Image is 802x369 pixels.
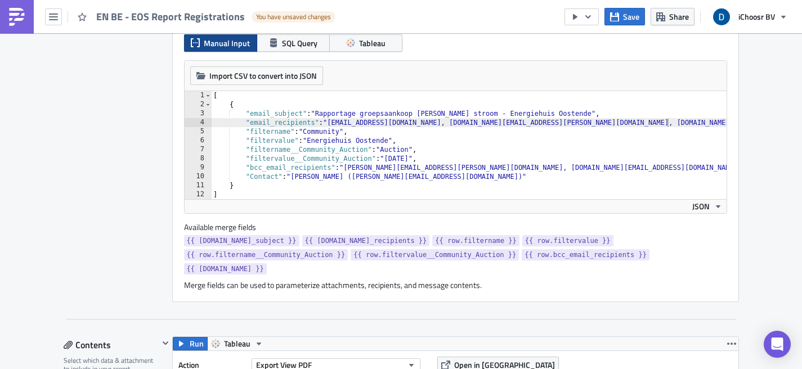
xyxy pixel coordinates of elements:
[257,34,330,52] button: SQL Query
[359,37,386,49] span: Tableau
[5,67,537,76] div: Groeten
[184,263,267,274] a: {{ [DOMAIN_NAME] }}
[688,200,727,213] button: JSON
[185,181,212,190] div: 11
[353,249,516,260] span: {{ row.filtervalue__Community_Auction }}
[184,280,727,290] div: Merge fields can be used to parameterize attachments, recipients, and message contents.
[651,8,695,25] button: Share
[525,249,647,260] span: {{ row.bcc_email_recipients }}
[329,34,402,52] button: Tableau
[525,235,611,246] span: {{ row.filtervalue }}
[712,7,731,26] img: Avatar
[692,200,710,212] span: JSON
[522,249,649,260] a: {{ row.bcc_email_recipients }}
[669,11,689,22] span: Share
[185,145,212,154] div: 7
[738,11,775,22] span: iChoosr BV
[207,337,267,350] button: Tableau
[187,235,297,246] span: {{ [DOMAIN_NAME]_subject }}
[8,8,26,26] img: PushMetrics
[256,12,331,21] span: You have unsaved changes
[435,235,517,246] span: {{ row.filtername }}
[224,337,250,350] span: Tableau
[185,100,212,109] div: 2
[185,154,212,163] div: 8
[185,118,212,127] div: 4
[64,336,159,353] div: Contents
[5,4,537,49] div: Beste In bijlage [PERSON_NAME] een overzicht met de actuele status van de groepsaankoop [PERSON_N...
[604,8,645,25] button: Save
[764,331,791,358] div: Open Intercom Messenger
[185,136,212,145] div: 6
[623,11,639,22] span: Save
[184,34,257,52] button: Manual Input
[522,235,613,246] a: {{ row.filtervalue }}
[5,84,537,93] p: {{[DOMAIN_NAME] }}
[96,10,246,23] span: EN BE - EOS Report Registrations
[706,4,794,29] button: iChoosr BV
[432,235,519,246] a: {{ row.filtername }}
[184,235,299,246] a: {{ [DOMAIN_NAME]_subject }}
[185,190,212,199] div: 12
[185,163,212,172] div: 9
[204,37,250,49] span: Manual Input
[184,222,268,232] label: Available merge fields
[190,337,204,350] span: Run
[185,172,212,181] div: 10
[185,109,212,118] div: 3
[209,70,317,82] span: Import CSV to convert into JSON
[159,336,172,350] button: Hide content
[5,4,537,151] body: Rich Text Area. Press ALT-0 for help.
[351,249,519,260] a: {{ row.filtervalue__Community_Auction }}
[305,235,427,246] span: {{ [DOMAIN_NAME]_recipients }}
[187,249,346,260] span: {{ row.filtername__Community_Auction }}
[302,235,430,246] a: {{ [DOMAIN_NAME]_recipients }}
[190,66,323,85] button: Import CSV to convert into JSON
[282,37,317,49] span: SQL Query
[173,337,208,350] button: Run
[185,91,212,100] div: 1
[187,263,264,274] span: {{ [DOMAIN_NAME] }}
[184,249,348,260] a: {{ row.filtername__Community_Auction }}
[185,127,212,136] div: 5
